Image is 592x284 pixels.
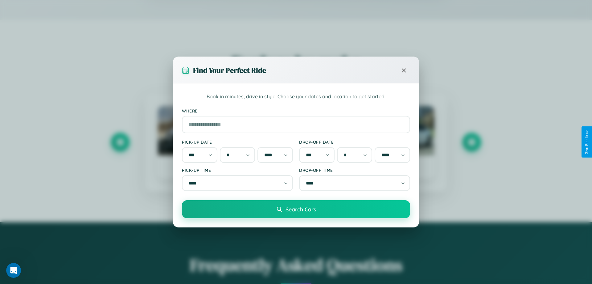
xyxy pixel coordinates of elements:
[299,139,410,145] label: Drop-off Date
[286,206,316,213] span: Search Cars
[182,139,293,145] label: Pick-up Date
[182,93,410,101] p: Book in minutes, drive in style. Choose your dates and location to get started.
[299,167,410,173] label: Drop-off Time
[182,200,410,218] button: Search Cars
[193,65,266,75] h3: Find Your Perfect Ride
[182,108,410,113] label: Where
[182,167,293,173] label: Pick-up Time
